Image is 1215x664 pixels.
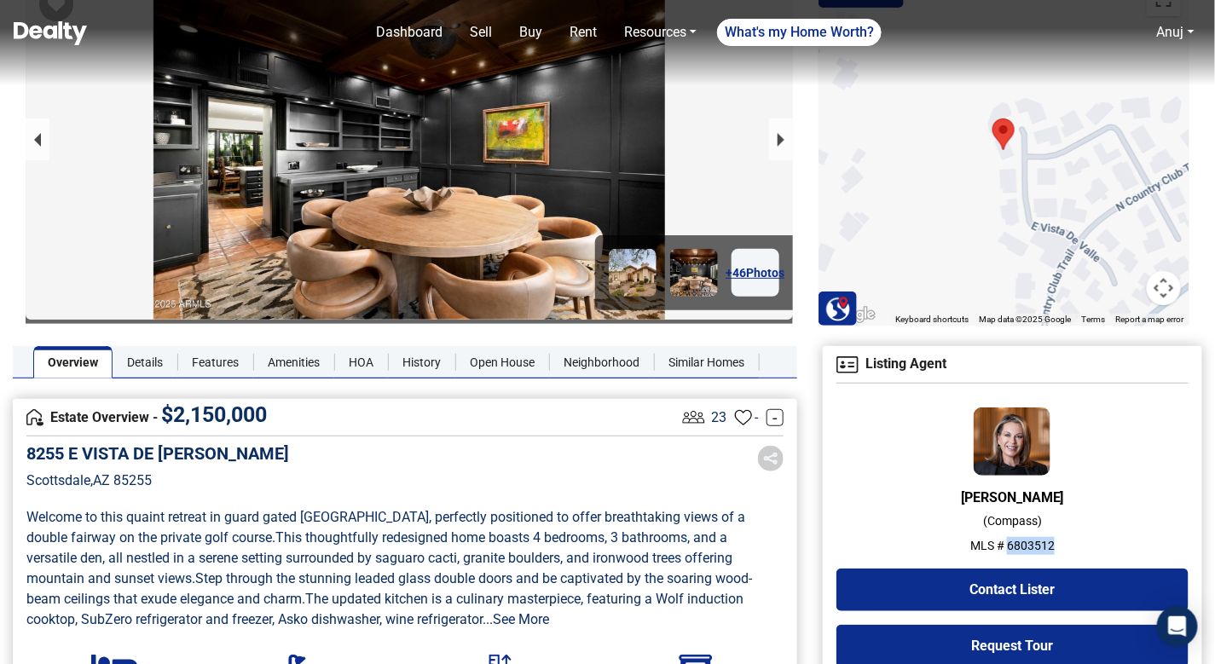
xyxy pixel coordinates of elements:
img: Favourites [735,409,752,426]
h4: Listing Agent [836,356,1189,373]
button: next slide / item [769,118,793,160]
span: 23 [711,407,726,428]
a: Anuj [1157,24,1184,40]
a: Amenities [253,346,334,378]
button: previous slide / item [26,118,49,160]
span: Step through the stunning leaded glass double doors and be captivated by the soaring wood-beam ce... [26,570,752,607]
img: Overview [26,409,43,426]
a: - [767,409,784,426]
a: What's my Home Worth? [717,19,882,46]
button: Keyboard shortcuts [895,314,969,326]
h4: Estate Overview - [26,408,679,427]
img: Agent [836,356,859,373]
a: Resources [617,15,703,49]
a: Report a map error [1116,315,1184,324]
h6: [PERSON_NAME] [836,489,1189,505]
a: Features [177,346,253,378]
p: MLS # 6803512 [836,537,1189,555]
span: The updated kitchen is a culinary masterpiece, featuring a Wolf induction cooktop, SubZero refrig... [26,591,747,627]
span: This thoughtfully redesigned home boasts 4 bedrooms, 3 bathrooms, and a versatile den, all nestle... [26,529,736,586]
a: Terms (opens in new tab) [1082,315,1106,324]
a: HOA [334,346,388,378]
img: Image [670,249,718,297]
span: Map data ©2025 Google [979,315,1072,324]
p: Scottsdale , AZ 85255 [26,471,289,491]
a: +46Photos [732,249,779,297]
a: History [388,346,455,378]
a: Dashboard [369,15,449,49]
a: Buy [512,15,549,49]
a: Open House [455,346,549,378]
a: Anuj [1150,15,1201,49]
a: Sell [463,15,499,49]
img: Image [609,249,657,297]
button: Map camera controls [1147,271,1181,305]
button: Contact Lister [836,569,1189,611]
div: Open Intercom Messenger [1157,606,1198,647]
img: Listing View [679,402,709,432]
a: Details [113,346,177,378]
p: ( Compass ) [836,512,1189,530]
a: Neighborhood [549,346,654,378]
h5: 8255 E VISTA DE [PERSON_NAME] [26,443,289,464]
span: $ 2,150,000 [161,402,267,427]
img: Dealty - Buy, Sell & Rent Homes [14,21,87,45]
img: Search Homes at Dealty [825,296,851,321]
a: Similar Homes [654,346,759,378]
a: ...See More [483,611,549,627]
span: - [755,407,758,428]
iframe: BigID CMP Widget [9,613,60,664]
span: Welcome to this quaint retreat in guard gated [GEOGRAPHIC_DATA], perfectly positioned to offer br... [26,509,749,546]
img: Agent [974,407,1050,476]
a: Rent [563,15,604,49]
a: Overview [33,346,113,378]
